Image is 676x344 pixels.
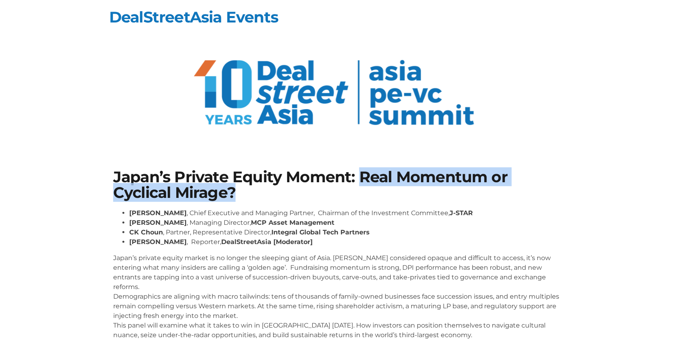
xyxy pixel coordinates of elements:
[113,253,563,340] p: Japan’s private equity market is no longer the sleeping giant of Asia. [PERSON_NAME] considered o...
[251,219,334,226] strong: MCP Asset Management
[450,209,473,217] strong: J-STAR
[129,228,563,237] li: , Partner, Representative Director,
[109,8,278,26] a: DealStreetAsia Events
[129,218,563,228] li: , Managing Director,
[129,209,187,217] strong: [PERSON_NAME]
[129,238,187,246] strong: [PERSON_NAME]
[129,237,563,247] li: , Reporter,
[129,228,163,236] strong: CK Choun
[113,169,563,200] h1: Japan’s Private Equity Moment: Real Momentum or Cyclical Mirage?
[221,238,313,246] strong: DealStreetAsia [Moderator]
[129,208,563,218] li: , Chief Executive and Managing Partner, Chairman of the Investment Committee,
[129,219,187,226] strong: [PERSON_NAME]
[271,228,370,236] strong: Integral Global Tech Partners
